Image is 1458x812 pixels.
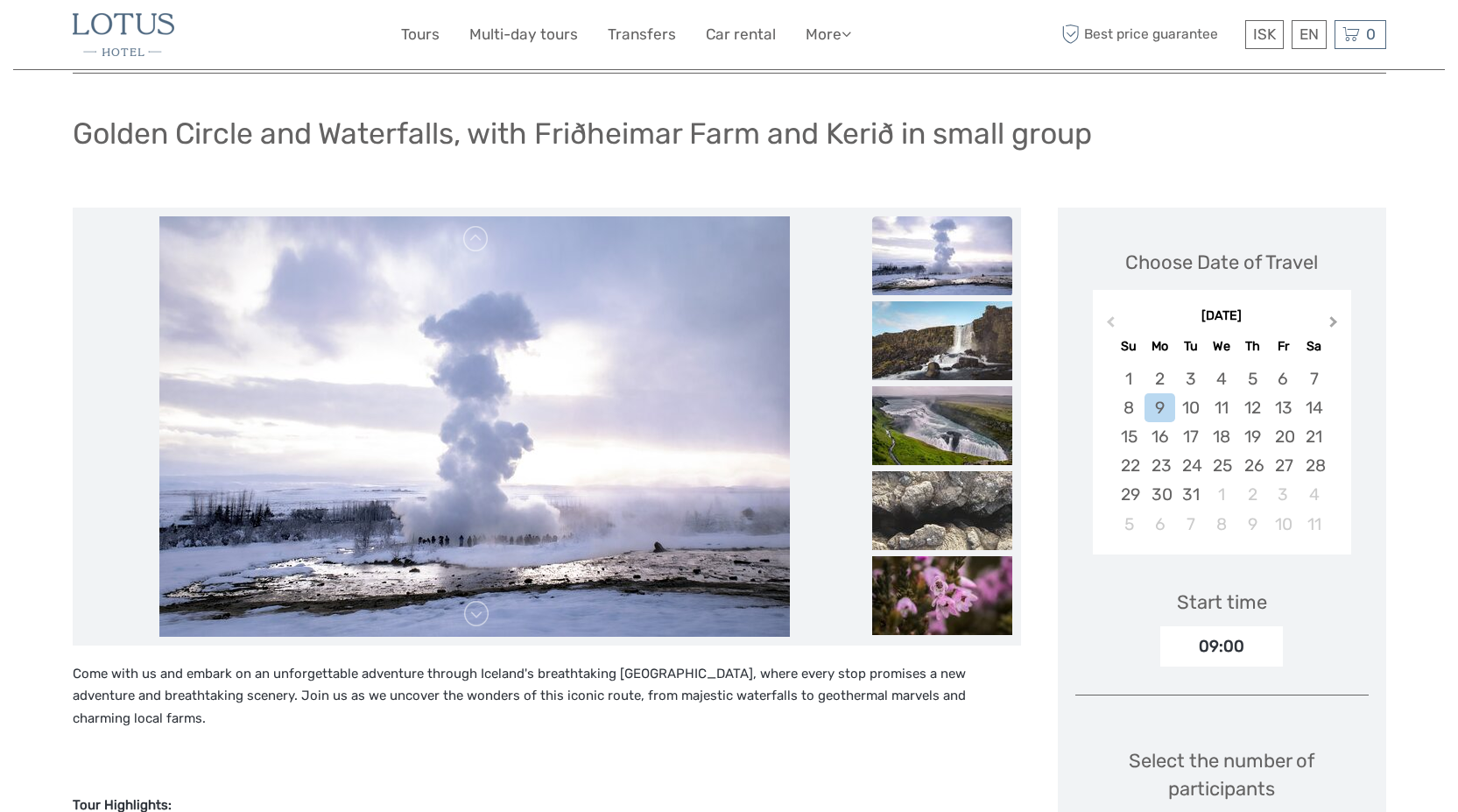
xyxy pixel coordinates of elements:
div: Choose Tuesday, March 3rd, 2026 [1175,364,1206,393]
div: Choose Sunday, March 15th, 2026 [1114,422,1145,451]
div: Choose Sunday, March 1st, 2026 [1114,364,1145,393]
img: fac3738c0da74e208844f1b135e88b95_slider_thumbnail.jpg [872,216,1012,295]
div: Choose Sunday, March 22nd, 2026 [1114,451,1145,480]
button: Previous Month [1095,312,1123,340]
div: Choose Saturday, April 4th, 2026 [1299,480,1329,509]
a: Car rental [706,22,776,47]
img: f9ec8dbeb2134d19b87ea757f8d072ad_slider_thumbnail.jpg [872,386,1012,465]
h1: Golden Circle and Waterfalls, with Friðheimar Farm and Kerið in small group [73,116,1092,152]
img: de826738ee8642058e93c8a3150e4d00_main_slider.jpg [159,216,790,637]
div: Choose Tuesday, March 31st, 2026 [1175,480,1206,509]
p: We're away right now. Please check back later! [25,31,198,45]
div: Tu [1175,335,1206,358]
div: Choose Thursday, April 9th, 2026 [1237,510,1268,539]
div: Mo [1145,335,1175,358]
div: Choose Thursday, March 19th, 2026 [1237,422,1268,451]
div: Choose Friday, March 6th, 2026 [1268,364,1299,393]
div: Choose Friday, March 13th, 2026 [1268,393,1299,422]
div: Choose Saturday, March 7th, 2026 [1299,364,1329,393]
div: Choose Thursday, March 26th, 2026 [1237,451,1268,480]
div: Choose Wednesday, March 11th, 2026 [1206,393,1236,422]
div: Choose Monday, March 16th, 2026 [1145,422,1175,451]
div: Fr [1268,335,1299,358]
div: Choose Friday, April 10th, 2026 [1268,510,1299,539]
div: Choose Tuesday, April 7th, 2026 [1175,510,1206,539]
span: ISK [1253,25,1276,43]
div: Choose Thursday, March 5th, 2026 [1237,364,1268,393]
div: Choose Wednesday, April 1st, 2026 [1206,480,1236,509]
div: Sa [1299,335,1329,358]
div: Choose Tuesday, March 24th, 2026 [1175,451,1206,480]
div: We [1206,335,1236,358]
div: Choose Monday, March 2nd, 2026 [1145,364,1175,393]
div: Choose Tuesday, March 17th, 2026 [1175,422,1206,451]
div: Choose Friday, March 20th, 2026 [1268,422,1299,451]
div: Choose Friday, April 3rd, 2026 [1268,480,1299,509]
div: Su [1114,335,1145,358]
img: ce2055f15aa64298902154b741e26c4c_slider_thumbnail.jpg [872,301,1012,380]
div: Choose Saturday, March 28th, 2026 [1299,451,1329,480]
div: Choose Saturday, April 11th, 2026 [1299,510,1329,539]
div: Choose Wednesday, March 4th, 2026 [1206,364,1236,393]
div: Choose Friday, March 27th, 2026 [1268,451,1299,480]
a: Multi-day tours [469,22,578,47]
div: [DATE] [1093,307,1351,326]
div: Choose Saturday, March 14th, 2026 [1299,393,1329,422]
div: month 2026-03 [1098,364,1345,539]
div: Choose Thursday, April 2nd, 2026 [1237,480,1268,509]
img: f533ee9e8b6b4bc6a6b251ac2b3b4cd1_slider_thumbnail.jpg [872,556,1012,635]
span: 0 [1363,25,1378,43]
div: Choose Wednesday, April 8th, 2026 [1206,510,1236,539]
div: Choose Sunday, March 8th, 2026 [1114,393,1145,422]
div: Choose Sunday, April 5th, 2026 [1114,510,1145,539]
a: Tours [401,22,440,47]
div: Choose Monday, March 23rd, 2026 [1145,451,1175,480]
div: Th [1237,335,1268,358]
button: Open LiveChat chat widget [201,27,222,48]
div: 09:00 [1160,626,1283,667]
span: Best price guarantee [1058,20,1241,49]
div: Choose Thursday, March 12th, 2026 [1237,393,1268,422]
div: Choose Monday, April 6th, 2026 [1145,510,1175,539]
div: Choose Monday, March 30th, 2026 [1145,480,1175,509]
p: Come with us and embark on an unforgettable adventure through Iceland's breathtaking [GEOGRAPHIC_... [73,663,1021,731]
div: Start time [1177,589,1267,616]
img: 40-5dc62ba0-bbfb-450f-bd65-f0e2175b1aef_logo_small.jpg [73,13,174,56]
a: Transfers [608,22,676,47]
div: Choose Wednesday, March 18th, 2026 [1206,422,1236,451]
div: Choose Sunday, March 29th, 2026 [1114,480,1145,509]
div: Choose Date of Travel [1125,249,1318,276]
div: EN [1292,20,1327,49]
button: Next Month [1321,312,1349,340]
img: d536e3154c13419581bb5f31cf509e28_slider_thumbnail.jpg [872,471,1012,550]
div: Choose Tuesday, March 10th, 2026 [1175,393,1206,422]
div: Choose Wednesday, March 25th, 2026 [1206,451,1236,480]
a: More [806,22,851,47]
div: Choose Saturday, March 21st, 2026 [1299,422,1329,451]
div: Choose Monday, March 9th, 2026 [1145,393,1175,422]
